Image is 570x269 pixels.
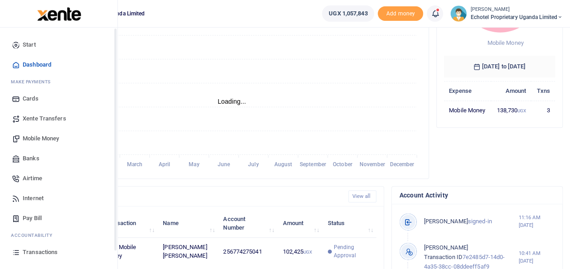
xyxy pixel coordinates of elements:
span: Airtime [23,174,42,183]
td: [PERSON_NAME] [PERSON_NAME] [158,238,218,266]
tspan: May [189,161,199,168]
td: Mobile Money [444,101,491,120]
th: Expense [444,81,491,101]
a: Dashboard [7,55,110,75]
li: Wallet ballance [318,5,378,22]
span: Add money [378,6,423,21]
a: Xente Transfers [7,109,110,129]
img: logo-large [37,7,81,21]
th: Name: activate to sort column ascending [158,209,218,237]
a: View all [348,190,377,202]
span: [PERSON_NAME] [424,244,468,251]
a: Airtime [7,168,110,188]
small: UGX [303,250,312,255]
td: 138,730 [491,101,531,120]
img: profile-user [450,5,467,22]
small: UGX [517,108,526,113]
small: 10:41 AM [DATE] [519,250,555,265]
span: Transaction ID [424,254,462,260]
span: Dashboard [23,60,51,69]
li: Toup your wallet [378,6,423,21]
a: Cards [7,89,110,109]
span: Internet [23,194,44,203]
span: Mobile Money [487,39,523,46]
p: signed-in [424,217,518,226]
tspan: June [218,161,230,168]
a: Banks [7,149,110,168]
span: Pay Bill [23,214,42,223]
span: countability [18,232,52,239]
a: Add money [378,10,423,16]
tspan: July [248,161,258,168]
th: Transaction: activate to sort column ascending [99,209,158,237]
th: Account Number: activate to sort column ascending [218,209,278,237]
td: 256774275041 [218,238,278,266]
li: M [7,75,110,89]
h6: [DATE] to [DATE] [444,56,555,77]
a: Start [7,35,110,55]
th: Txns [531,81,555,101]
th: Amount: activate to sort column ascending [278,209,322,237]
a: profile-user [PERSON_NAME] Echotel Proprietary Uganda Limited [450,5,563,22]
tspan: April [159,161,171,168]
td: 102,425 [278,238,322,266]
span: Pending Approval [334,243,372,259]
a: logo-small logo-large logo-large [36,10,81,17]
td: MTN Mobile Money [99,238,158,266]
span: Start [23,40,36,49]
a: Pay Bill [7,208,110,228]
tspan: September [300,161,326,168]
span: Cards [23,94,39,103]
a: Internet [7,188,110,208]
h4: Recent Transactions [42,192,341,202]
span: [PERSON_NAME] [424,218,468,225]
tspan: November [360,161,385,168]
span: Banks [23,154,39,163]
span: Transactions [23,248,58,257]
span: ake Payments [15,78,51,85]
th: Amount [491,81,531,101]
li: Ac [7,228,110,242]
text: Loading... [218,98,246,105]
td: 3 [531,101,555,120]
h4: Account Activity [399,190,555,200]
span: Echotel Proprietary Uganda Limited [470,13,563,21]
tspan: December [390,161,414,168]
a: Mobile Money [7,129,110,149]
small: [PERSON_NAME] [470,6,563,14]
span: UGX 1,057,843 [329,9,367,18]
span: Xente Transfers [23,114,66,123]
span: Mobile Money [23,134,59,143]
tspan: October [333,161,353,168]
small: 11:16 AM [DATE] [519,214,555,229]
tspan: March [127,161,143,168]
th: Status: activate to sort column ascending [322,209,376,237]
tspan: August [274,161,292,168]
a: Transactions [7,242,110,262]
a: UGX 1,057,843 [322,5,374,22]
